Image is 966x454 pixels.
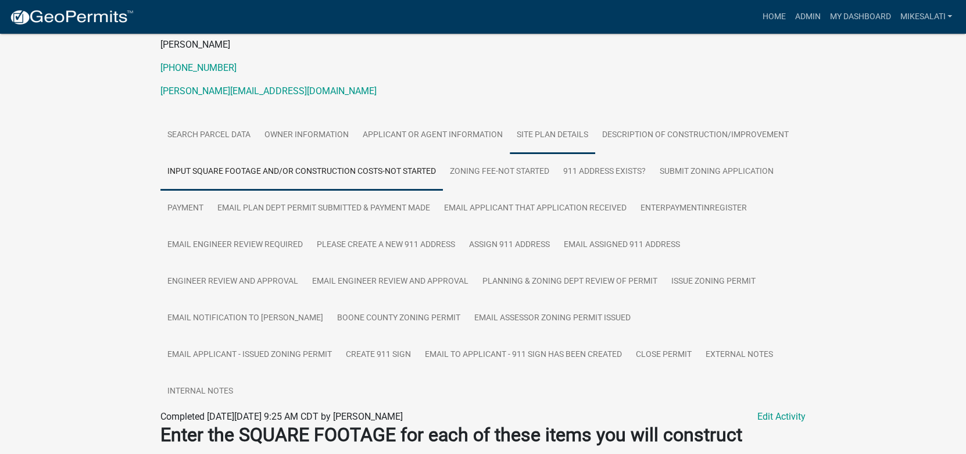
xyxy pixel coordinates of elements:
a: 911 Address Exists? [556,153,653,191]
a: Email Assigned 911 Address [557,227,687,264]
a: Email Applicant - Issued Zoning Permit [160,337,339,374]
a: MikeSalati [895,6,957,28]
a: Email Plan Dept Permit submitted & Payment made [210,190,437,227]
a: Engineer Review and Approval [160,263,305,301]
a: Email Engineer review required [160,227,310,264]
a: Email Assessor Zoning Permit issued [467,300,638,337]
a: Email Engineer Review and Approval [305,263,475,301]
a: Home [757,6,790,28]
a: Payment [160,190,210,227]
a: Applicant or Agent Information [356,117,510,154]
a: Create 911 Sign [339,337,418,374]
a: Description of Construction/Improvement [595,117,796,154]
a: Zoning Fee-Not Started [443,153,556,191]
a: [PERSON_NAME][EMAIL_ADDRESS][DOMAIN_NAME] [160,85,377,96]
a: Assign 911 Address [462,227,557,264]
span: Completed [DATE][DATE] 9:25 AM CDT by [PERSON_NAME] [160,411,403,422]
a: Email applicant that Application Received [437,190,634,227]
a: Search Parcel Data [160,117,257,154]
a: Internal Notes [160,373,240,410]
a: Site Plan Details [510,117,595,154]
a: Email notification to [PERSON_NAME] [160,300,330,337]
a: EnterPaymentInRegister [634,190,754,227]
a: External Notes [699,337,780,374]
a: Input Square Footage and/or Construction Costs-Not Started [160,153,443,191]
a: Edit Activity [757,410,806,424]
a: My Dashboard [825,6,895,28]
p: [PERSON_NAME] [160,38,806,52]
strong: Enter the SQUARE FOOTAGE for each of these items you will construct [160,424,742,446]
a: [PHONE_NUMBER] [160,62,237,73]
a: Submit Zoning Application [653,153,781,191]
a: Boone County Zoning Permit [330,300,467,337]
a: Issue Zoning Permit [664,263,763,301]
a: Planning & Zoning Dept Review of Permit [475,263,664,301]
a: Owner Information [257,117,356,154]
a: Email to Applicant - 911 Sign has been created [418,337,629,374]
a: Admin [790,6,825,28]
a: Please create a new 911 address [310,227,462,264]
a: Close Permit [629,337,699,374]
